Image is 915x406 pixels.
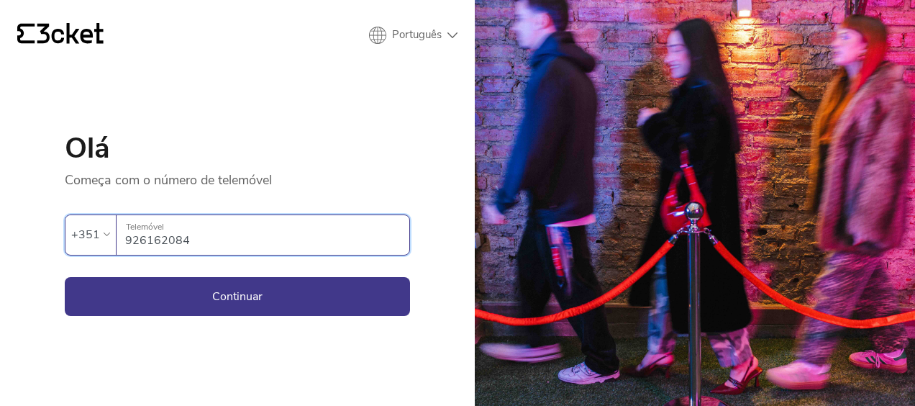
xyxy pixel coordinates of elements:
[117,215,409,239] label: Telemóvel
[65,277,410,316] button: Continuar
[65,163,410,189] p: Começa com o número de telemóvel
[65,134,410,163] h1: Olá
[125,215,409,255] input: Telemóvel
[17,23,104,48] a: {' '}
[17,24,35,44] g: {' '}
[71,224,100,245] div: +351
